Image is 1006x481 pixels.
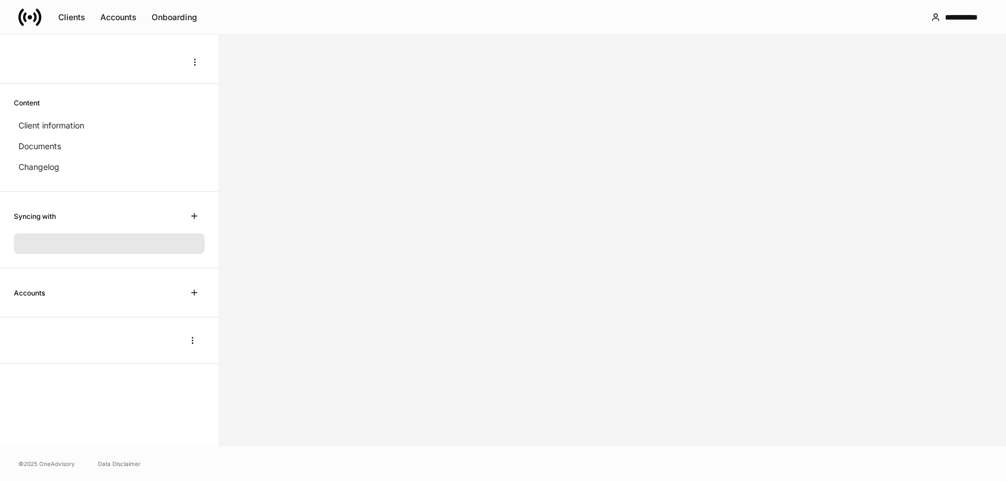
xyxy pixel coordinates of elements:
a: Changelog [14,157,205,177]
button: Accounts [93,8,144,26]
a: Data Disclaimer [98,459,141,468]
p: Changelog [18,161,59,173]
h6: Accounts [14,287,45,298]
h6: Content [14,97,40,108]
a: Client information [14,115,205,136]
div: Clients [58,13,85,21]
button: Clients [51,8,93,26]
div: Accounts [100,13,137,21]
span: © 2025 OneAdvisory [18,459,75,468]
h6: Syncing with [14,211,56,222]
button: Onboarding [144,8,205,26]
div: Onboarding [152,13,197,21]
p: Client information [18,120,84,131]
a: Documents [14,136,205,157]
p: Documents [18,141,61,152]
